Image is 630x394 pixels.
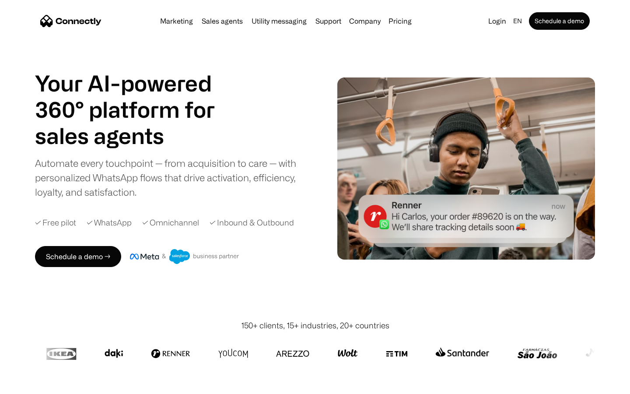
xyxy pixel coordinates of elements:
[385,18,415,25] a: Pricing
[35,217,76,229] div: ✓ Free pilot
[529,12,590,30] a: Schedule a demo
[35,246,121,267] a: Schedule a demo →
[210,217,294,229] div: ✓ Inbound & Outbound
[35,123,236,149] div: 1 of 4
[142,217,199,229] div: ✓ Omnichannel
[17,379,52,391] ul: Language list
[87,217,132,229] div: ✓ WhatsApp
[485,15,510,27] a: Login
[35,70,236,123] h1: Your AI-powered 360° platform for
[157,18,196,25] a: Marketing
[9,378,52,391] aside: Language selected: English
[130,249,239,264] img: Meta and Salesforce business partner badge.
[510,15,527,27] div: en
[513,15,522,27] div: en
[346,15,383,27] div: Company
[241,320,389,331] div: 150+ clients, 15+ industries, 20+ countries
[198,18,246,25] a: Sales agents
[35,123,236,149] div: carousel
[349,15,381,27] div: Company
[35,123,236,149] h1: sales agents
[312,18,345,25] a: Support
[35,156,311,199] div: Automate every touchpoint — from acquisition to care — with personalized WhatsApp flows that driv...
[40,14,101,28] a: home
[248,18,310,25] a: Utility messaging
